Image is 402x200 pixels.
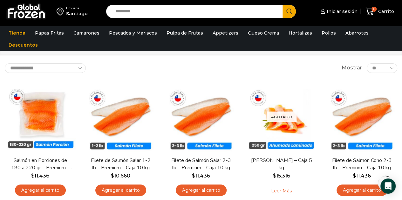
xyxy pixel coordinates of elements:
[31,173,34,179] span: $
[353,173,371,179] bdi: 11.436
[380,178,396,194] div: Open Intercom Messenger
[337,184,387,196] a: Agregar al carrito: “Filete de Salmón Coho 2-3 lb - Premium - Caja 10 kg”
[15,184,66,196] a: Agregar al carrito: “Salmón en Porciones de 180 a 220 gr - Premium - Caja 5 kg”
[66,6,88,10] div: Enviar a
[111,173,130,179] bdi: 10.660
[245,27,282,39] a: Queso Crema
[273,173,290,179] bdi: 15.316
[364,4,396,19] a: 0 Carrito
[95,184,146,196] a: Agregar al carrito: “Filete de Salmón Salar 1-2 lb – Premium - Caja 10 kg”
[342,64,362,72] span: Mostrar
[353,173,356,179] span: $
[111,173,114,179] span: $
[342,27,372,39] a: Abarrotes
[249,157,313,171] a: [PERSON_NAME] – Caja 5 kg
[209,27,242,39] a: Appetizers
[66,10,88,17] div: Santiago
[325,8,358,15] span: Iniciar sesión
[285,27,315,39] a: Hortalizas
[5,27,29,39] a: Tienda
[192,173,210,179] bdi: 11.436
[283,5,296,18] button: Search button
[5,39,41,51] a: Descuentos
[32,27,67,39] a: Papas Fritas
[169,157,233,171] a: Filete de Salmón Salar 2-3 lb – Premium – Caja 10 kg
[5,63,86,73] select: Pedido de la tienda
[57,6,66,17] img: address-field-icon.svg
[106,27,160,39] a: Pescados y Mariscos
[371,7,377,12] span: 0
[89,157,153,171] a: Filete de Salmón Salar 1-2 lb – Premium – Caja 10 kg
[318,27,339,39] a: Pollos
[319,5,358,18] a: Iniciar sesión
[163,27,206,39] a: Pulpa de Frutas
[267,112,296,122] p: Agotado
[8,157,72,171] a: Salmón en Porciones de 180 a 220 gr – Premium – Caja 5 kg
[192,173,195,179] span: $
[31,173,49,179] bdi: 11.436
[176,184,227,196] a: Agregar al carrito: “Filete de Salmón Salar 2-3 lb - Premium - Caja 10 kg”
[330,157,394,171] a: Filete de Salmón Coho 2-3 lb – Premium – Caja 10 kg
[261,184,302,198] a: Leé más sobre “Salmón Ahumado Laminado - Caja 5 kg”
[377,8,394,15] span: Carrito
[273,173,276,179] span: $
[70,27,103,39] a: Camarones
